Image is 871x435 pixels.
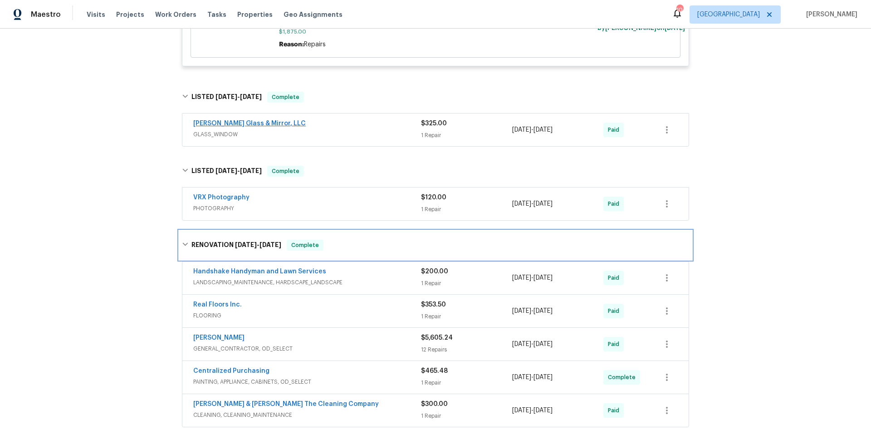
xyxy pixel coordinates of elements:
[288,241,323,250] span: Complete
[193,204,421,213] span: PHOTOGRAPHY
[533,374,553,381] span: [DATE]
[191,166,262,177] h6: LISTED
[421,345,512,354] div: 12 Repairs
[237,10,273,19] span: Properties
[268,93,303,102] span: Complete
[193,194,250,201] a: VRX Photography
[533,308,553,314] span: [DATE]
[608,373,639,382] span: Complete
[608,199,623,208] span: Paid
[421,120,447,127] span: $325.00
[512,201,531,207] span: [DATE]
[193,311,421,320] span: FLOORING
[193,401,379,407] a: [PERSON_NAME] & [PERSON_NAME] The Cleaning Company
[193,377,421,386] span: PAINTING, APPLIANCE, CABINETS, OD_SELECT
[116,10,144,19] span: Projects
[608,125,623,134] span: Paid
[179,157,692,186] div: LISTED [DATE]-[DATE]Complete
[191,92,262,103] h6: LISTED
[421,401,448,407] span: $300.00
[421,194,446,201] span: $120.00
[512,373,553,382] span: -
[512,127,531,133] span: [DATE]
[215,168,237,174] span: [DATE]
[512,273,553,282] span: -
[155,10,196,19] span: Work Orders
[697,10,760,19] span: [GEOGRAPHIC_DATA]
[235,242,281,248] span: -
[87,10,105,19] span: Visits
[533,201,553,207] span: [DATE]
[421,312,512,321] div: 1 Repair
[284,10,343,19] span: Geo Assignments
[304,41,326,48] span: Repairs
[193,368,269,374] a: Centralized Purchasing
[421,302,446,308] span: $353.50
[215,168,262,174] span: -
[608,273,623,282] span: Paid
[608,340,623,349] span: Paid
[512,341,531,347] span: [DATE]
[608,406,623,415] span: Paid
[608,306,623,316] span: Paid
[802,10,857,19] span: [PERSON_NAME]
[179,231,692,260] div: RENOVATION [DATE]-[DATE]Complete
[179,83,692,112] div: LISTED [DATE]-[DATE]Complete
[240,94,262,100] span: [DATE]
[279,27,592,36] span: $1,875.00
[421,205,512,214] div: 1 Repair
[421,268,448,275] span: $200.00
[512,308,531,314] span: [DATE]
[533,407,553,414] span: [DATE]
[512,374,531,381] span: [DATE]
[31,10,61,19] span: Maestro
[193,130,421,139] span: GLASS_WINDOW
[533,127,553,133] span: [DATE]
[259,242,281,248] span: [DATE]
[193,335,245,341] a: [PERSON_NAME]
[215,94,237,100] span: [DATE]
[191,240,281,251] h6: RENOVATION
[533,341,553,347] span: [DATE]
[533,275,553,281] span: [DATE]
[512,407,531,414] span: [DATE]
[676,5,683,15] div: 10
[193,268,326,275] a: Handshake Handyman and Lawn Services
[268,167,303,176] span: Complete
[215,94,262,100] span: -
[512,340,553,349] span: -
[512,306,553,316] span: -
[421,378,512,387] div: 1 Repair
[207,11,226,18] span: Tasks
[193,302,242,308] a: Real Floors Inc.
[512,125,553,134] span: -
[279,41,304,48] span: Reason:
[421,335,453,341] span: $5,605.24
[512,406,553,415] span: -
[421,411,512,420] div: 1 Repair
[193,410,421,420] span: CLEANING, CLEANING_MAINTENANCE
[421,368,448,374] span: $465.48
[512,275,531,281] span: [DATE]
[193,344,421,353] span: GENERAL_CONTRACTOR, OD_SELECT
[512,199,553,208] span: -
[421,279,512,288] div: 1 Repair
[235,242,257,248] span: [DATE]
[193,278,421,287] span: LANDSCAPING_MAINTENANCE, HARDSCAPE_LANDSCAPE
[193,120,306,127] a: [PERSON_NAME] Glass & Mirror, LLC
[421,131,512,140] div: 1 Repair
[240,168,262,174] span: [DATE]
